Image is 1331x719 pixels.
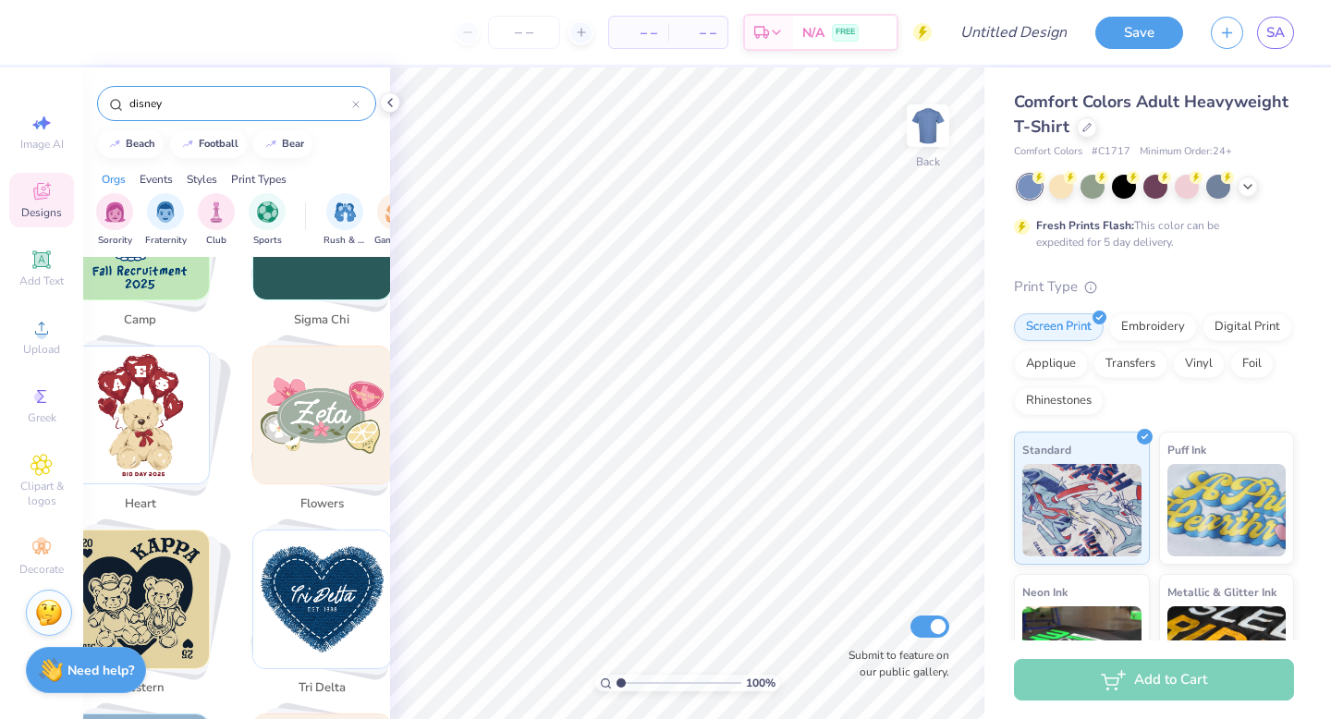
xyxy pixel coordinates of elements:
div: Print Types [231,171,287,188]
span: tri delta [292,679,352,698]
img: trend_line.gif [263,139,278,150]
button: bear [253,130,312,158]
div: Vinyl [1173,350,1225,378]
div: filter for Sports [249,193,286,248]
button: filter button [249,193,286,248]
div: Transfers [1093,350,1167,378]
div: Events [140,171,173,188]
img: Sports Image [257,201,278,223]
span: Neon Ink [1022,582,1068,602]
img: tri delta [253,530,391,668]
span: Standard [1022,440,1071,459]
button: filter button [96,193,133,248]
div: Screen Print [1014,313,1104,341]
img: Neon Ink [1022,606,1142,699]
span: Sorority [98,234,132,248]
div: football [199,139,238,149]
img: trend_line.gif [107,139,122,150]
div: filter for Game Day [374,193,417,248]
img: Fraternity Image [155,201,176,223]
img: heart [72,347,210,484]
span: Minimum Order: 24 + [1140,144,1232,160]
button: filter button [198,193,235,248]
div: Back [916,153,940,170]
span: flowers [292,495,352,514]
img: flowers [253,347,391,484]
span: – – [679,23,716,43]
span: N/A [802,23,824,43]
span: SA [1266,22,1285,43]
span: heart [110,495,170,514]
img: Game Day Image [385,201,407,223]
button: filter button [374,193,417,248]
img: Standard [1022,464,1142,556]
strong: Fresh Prints Flash: [1036,218,1134,233]
img: Back [910,107,946,144]
span: Comfort Colors Adult Heavyweight T-Shirt [1014,91,1288,138]
div: Foil [1230,350,1274,378]
img: trend_line.gif [180,139,195,150]
div: filter for Sorority [96,193,133,248]
span: Sports [253,234,282,248]
span: Greek [28,410,56,425]
button: Stack Card Button western [60,530,233,704]
span: Upload [23,342,60,357]
img: Rush & Bid Image [335,201,356,223]
button: filter button [145,193,187,248]
span: 100 % [746,675,775,691]
div: Orgs [102,171,126,188]
div: filter for Club [198,193,235,248]
img: western [72,530,210,668]
div: filter for Rush & Bid [324,193,366,248]
button: football [170,130,247,158]
input: – – [488,16,560,49]
span: Comfort Colors [1014,144,1082,160]
div: Applique [1014,350,1088,378]
div: filter for Fraternity [145,193,187,248]
span: Decorate [19,562,64,577]
div: Digital Print [1203,313,1292,341]
div: This color can be expedited for 5 day delivery. [1036,217,1264,250]
img: Puff Ink [1167,464,1287,556]
a: SA [1257,17,1294,49]
span: # C1717 [1092,144,1130,160]
div: Embroidery [1109,313,1197,341]
span: Image AI [20,137,64,152]
img: Club Image [206,201,226,223]
span: Clipart & logos [9,479,74,508]
span: Add Text [19,274,64,288]
span: FREE [836,26,855,39]
input: Untitled Design [946,14,1081,51]
span: Metallic & Glitter Ink [1167,582,1276,602]
button: Stack Card Button heart [60,346,233,520]
span: camp [110,311,170,330]
span: Game Day [374,234,417,248]
div: Rhinestones [1014,387,1104,415]
img: Sorority Image [104,201,126,223]
div: Styles [187,171,217,188]
span: Fraternity [145,234,187,248]
span: Rush & Bid [324,234,366,248]
input: Try "Alpha" [128,94,352,113]
div: Print Type [1014,276,1294,298]
img: Metallic & Glitter Ink [1167,606,1287,699]
button: filter button [324,193,366,248]
label: Submit to feature on our public gallery. [838,647,949,680]
button: Save [1095,17,1183,49]
span: – – [620,23,657,43]
span: Puff Ink [1167,440,1206,459]
span: sigma chi [292,311,352,330]
span: Designs [21,205,62,220]
button: Stack Card Button flowers [241,346,414,520]
div: bear [282,139,304,149]
div: beach [126,139,155,149]
button: Stack Card Button tri delta [241,530,414,704]
button: beach [97,130,164,158]
strong: Need help? [67,662,134,679]
span: Club [206,234,226,248]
